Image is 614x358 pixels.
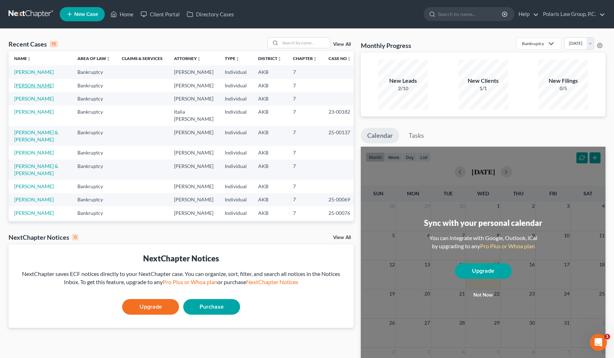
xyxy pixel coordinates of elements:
[168,105,219,126] td: Italia [PERSON_NAME]
[168,180,219,193] td: [PERSON_NAME]
[168,79,219,92] td: [PERSON_NAME]
[14,129,58,142] a: [PERSON_NAME] & [PERSON_NAME]
[252,105,287,126] td: AKB
[323,193,357,206] td: 25-00069
[14,82,54,88] a: [PERSON_NAME]
[361,128,399,143] a: Calendar
[72,206,116,219] td: Bankruptcy
[347,57,351,61] i: unfold_more
[14,196,54,202] a: [PERSON_NAME]
[168,92,219,105] td: [PERSON_NAME]
[9,40,58,48] div: Recent Cases
[252,146,287,159] td: AKB
[313,57,317,61] i: unfold_more
[277,57,282,61] i: unfold_more
[14,270,348,286] div: NextChapter saves ECF notices directly to your NextChapter case. You can organize, sort, filter, ...
[287,180,323,193] td: 7
[590,334,607,351] iframe: Intercom live chat
[72,79,116,92] td: Bankruptcy
[219,206,252,219] td: Individual
[455,263,512,279] a: Upgrade
[116,51,168,65] th: Claims & Services
[219,126,252,146] td: Individual
[219,193,252,206] td: Individual
[225,56,240,61] a: Typeunfold_more
[14,69,54,75] a: [PERSON_NAME]
[361,41,411,50] h3: Monthly Progress
[107,8,137,21] a: Home
[458,85,508,92] div: 1/1
[480,243,535,249] a: Pro Plus or Whoa plan
[426,234,540,250] div: You can integrate with Google, Outlook, iCal by upgrading to any
[246,278,298,285] a: NextChapter Notices
[604,334,610,340] span: 1
[106,57,110,61] i: unfold_more
[72,180,116,193] td: Bankruptcy
[287,79,323,92] td: 7
[287,146,323,159] td: 7
[219,79,252,92] td: Individual
[50,41,58,47] div: 15
[27,57,31,61] i: unfold_more
[455,288,512,302] button: Not now
[219,146,252,159] td: Individual
[72,126,116,146] td: Bankruptcy
[183,299,240,315] a: Purchase
[402,128,430,143] a: Tasks
[378,85,428,92] div: 2/10
[77,56,110,61] a: Area of Lawunfold_more
[219,220,252,233] td: Individual
[168,206,219,219] td: [PERSON_NAME]
[539,8,605,21] a: Polaris Law Group, P.C.
[72,220,116,233] td: Bankruptcy
[137,8,183,21] a: Client Portal
[287,206,323,219] td: 7
[323,126,357,146] td: 25-00137
[287,65,323,78] td: 7
[219,180,252,193] td: Individual
[323,105,357,126] td: 23-00182
[72,159,116,180] td: Bankruptcy
[168,65,219,78] td: [PERSON_NAME]
[287,159,323,180] td: 7
[72,193,116,206] td: Bankruptcy
[252,159,287,180] td: AKB
[252,220,287,233] td: AKB
[14,183,54,189] a: [PERSON_NAME]
[14,163,58,176] a: [PERSON_NAME] & [PERSON_NAME]
[168,146,219,159] td: [PERSON_NAME]
[72,65,116,78] td: Bankruptcy
[72,146,116,159] td: Bankruptcy
[333,42,351,47] a: View All
[197,57,201,61] i: unfold_more
[219,92,252,105] td: Individual
[72,234,78,240] div: 0
[219,65,252,78] td: Individual
[438,7,503,21] input: Search by name...
[235,57,240,61] i: unfold_more
[9,233,78,242] div: NextChapter Notices
[252,79,287,92] td: AKB
[522,40,544,47] div: Bankruptcy
[252,193,287,206] td: AKB
[287,220,323,233] td: 7
[287,105,323,126] td: 7
[168,220,219,233] td: [PERSON_NAME]
[333,235,351,240] a: View All
[293,56,317,61] a: Chapterunfold_more
[287,193,323,206] td: 7
[168,159,219,180] td: [PERSON_NAME]
[163,278,217,285] a: Pro Plus or Whoa plan
[538,77,588,85] div: New Filings
[14,56,31,61] a: Nameunfold_more
[424,217,542,228] div: Sync with your personal calendar
[252,65,287,78] td: AKB
[252,206,287,219] td: AKB
[74,12,98,17] span: New Case
[174,56,201,61] a: Attorneyunfold_more
[538,85,588,92] div: 0/5
[168,193,219,206] td: [PERSON_NAME]
[72,92,116,105] td: Bankruptcy
[323,220,357,233] td: 25-00054
[287,92,323,105] td: 7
